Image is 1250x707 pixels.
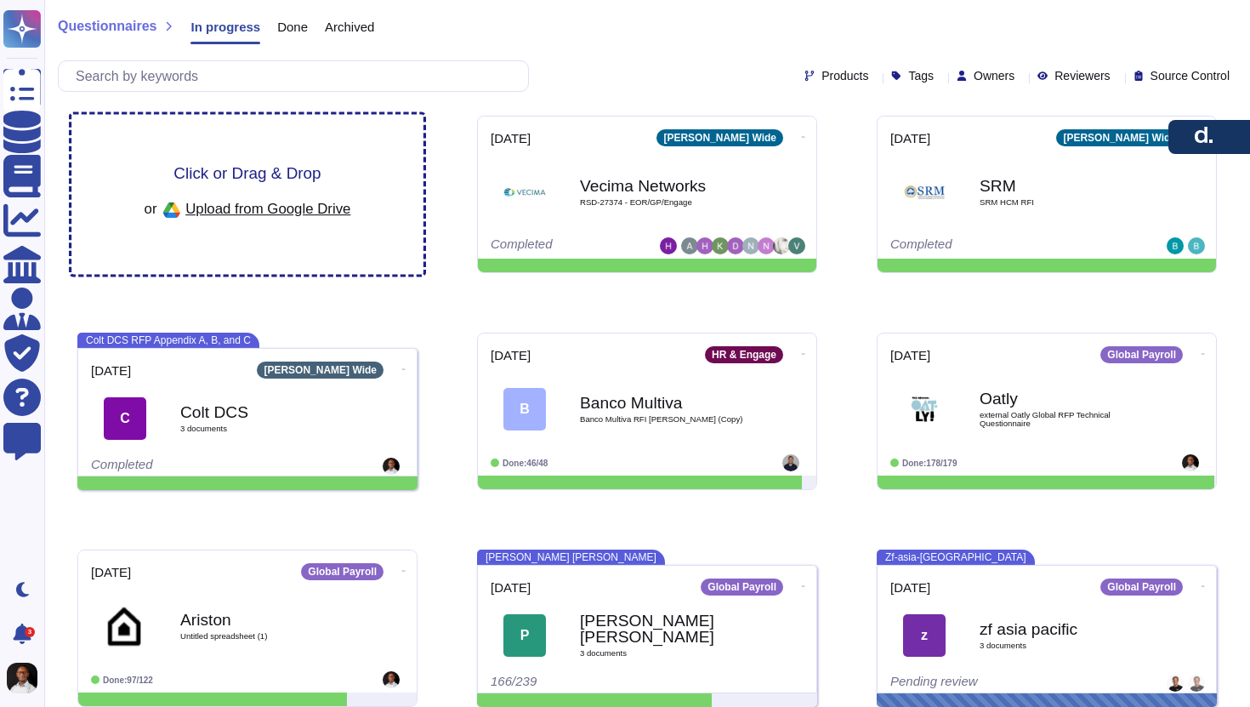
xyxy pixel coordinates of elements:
[980,391,1150,407] b: Oatly
[1100,579,1183,596] div: Global Payroll
[980,411,1150,427] span: external Oatly Global RFP Technical Questionnaire
[980,198,1150,207] span: SRM HCM RFI
[145,196,351,225] div: or
[477,550,665,565] span: [PERSON_NAME] [PERSON_NAME]
[821,70,868,82] span: Products
[1151,70,1230,82] span: Source Control
[157,196,186,225] img: google drive
[91,364,131,377] span: [DATE]
[980,621,1150,637] b: zf asia pacific
[491,674,537,688] span: 166/239
[980,178,1150,194] b: SRM
[383,671,400,688] img: user
[877,550,1035,565] span: Zf-asia-[GEOGRAPHIC_DATA]
[903,171,946,214] img: Logo
[681,237,698,254] img: user
[67,61,528,91] input: Search by keywords
[1056,129,1183,146] div: [PERSON_NAME] Wide
[890,581,930,594] span: [DATE]
[902,459,957,468] span: Done: 178/179
[890,349,930,362] span: [DATE]
[656,129,783,146] div: [PERSON_NAME] Wide
[580,178,750,194] b: Vecima Networks
[185,201,350,216] span: Upload from Google Drive
[580,395,750,411] b: Banco Multiva
[104,397,146,440] div: C
[173,165,321,181] span: Click or Drag & Drop
[890,674,978,688] span: Pending review
[325,20,374,33] span: Archived
[503,388,546,430] div: B
[7,663,37,693] img: user
[383,458,400,475] img: user
[491,237,660,254] div: Completed
[701,579,783,596] div: Global Payroll
[180,425,350,433] span: 3 document s
[491,581,531,594] span: [DATE]
[503,614,546,657] div: P
[580,415,750,424] span: Banco Multiva RFI [PERSON_NAME] (Copy)
[503,459,548,468] span: Done: 46/48
[277,20,308,33] span: Done
[580,649,750,658] span: 3 document s
[180,404,350,420] b: Colt DCS
[301,563,384,580] div: Global Payroll
[903,388,946,430] img: Logo
[491,349,531,362] span: [DATE]
[1167,675,1184,692] img: user
[742,237,759,254] img: user
[180,632,350,641] span: Untitled spreadsheet (1)
[1167,237,1184,254] img: user
[104,605,146,647] img: Logo
[91,457,153,471] span: Completed
[758,237,775,254] img: user
[782,454,799,471] img: user
[1188,675,1205,692] img: user
[103,676,153,685] span: Done: 97/122
[696,237,713,254] img: user
[788,237,805,254] img: user
[974,70,1014,82] span: Owners
[727,237,744,254] img: user
[503,171,546,214] img: Logo
[773,237,790,254] img: user
[705,346,783,363] div: HR & Engage
[908,70,934,82] span: Tags
[890,237,1099,254] div: Completed
[580,198,750,207] span: RSD-27374 - EOR/GP/Engage
[1188,237,1205,254] img: user
[257,362,384,379] div: [PERSON_NAME] Wide
[1100,346,1183,363] div: Global Payroll
[190,20,260,33] span: In progress
[25,627,35,637] div: 3
[77,333,259,348] span: Colt DCS RFP Appendix A, B, and C
[1182,454,1199,471] img: user
[660,237,677,254] img: user
[180,612,350,628] b: Ariston
[712,237,729,254] img: user
[491,132,531,145] span: [DATE]
[91,566,131,579] span: [DATE]
[903,614,946,657] div: z
[580,613,750,645] b: [PERSON_NAME] [PERSON_NAME]
[980,641,1150,650] span: 3 document s
[3,659,49,697] button: user
[58,20,156,33] span: Questionnaires
[1054,70,1110,82] span: Reviewers
[890,132,930,145] span: [DATE]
